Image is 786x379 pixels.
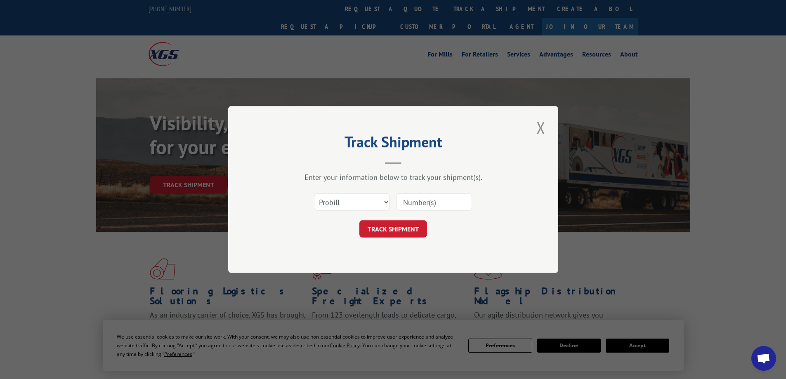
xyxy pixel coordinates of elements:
h2: Track Shipment [269,136,517,152]
div: Enter your information below to track your shipment(s). [269,172,517,182]
button: Close modal [534,116,548,139]
button: TRACK SHIPMENT [359,220,427,238]
input: Number(s) [396,193,472,211]
a: Open chat [751,346,776,371]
